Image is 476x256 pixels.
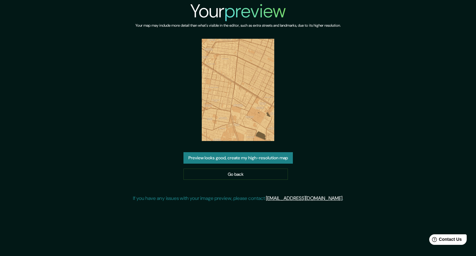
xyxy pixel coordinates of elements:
h6: Your map may include more detail than what's visible in the editor, such as extra streets and lan... [135,22,341,29]
button: Preview looks good, create my high-resolution map [183,152,293,164]
a: Go back [183,169,288,180]
a: [EMAIL_ADDRESS][DOMAIN_NAME] [266,195,342,201]
p: If you have any issues with your image preview, please contact . [133,195,343,202]
iframe: Help widget launcher [421,232,469,249]
img: created-map-preview [202,39,274,141]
